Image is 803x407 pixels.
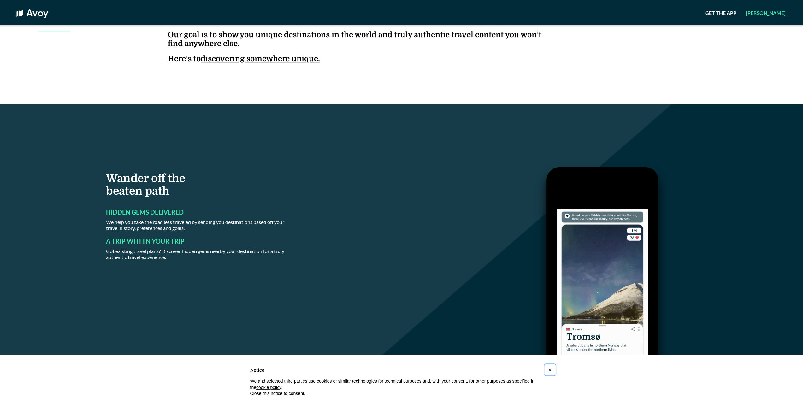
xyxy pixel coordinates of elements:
p: Close this notice to consent. [250,391,543,397]
button: Close this notice [545,365,555,375]
span: A TRIP WITHIN YOUR TRIP [106,237,185,245]
u: discovering somewhere unique. [201,54,320,63]
h4: We believe the most memorable travel experiences come when we allow ourselves to wander off the b... [168,6,557,63]
h2: Notice [250,367,543,374]
a: cookie policy [256,385,281,390]
span: Get the App [705,10,736,16]
span: Got existing travel plans? Discover hidden gems nearby your destination for a truly authentic tra... [106,248,284,260]
h3: Wander off the beaten path [106,172,295,197]
p: We and selected third parties use cookies or similar technologies for technical purposes and, wit... [250,378,543,391]
span: × [548,366,552,373]
span: We help you take the road less traveled by sending you destinations based off your travel history... [106,219,284,231]
a: Avoy [26,7,48,18]
img: square-logo-100-white.0d111d7af839abe68fd5efc543d01054.svg [16,9,24,17]
span: [PERSON_NAME] [746,10,786,16]
span: HIDDEN GEMS DELIVERED [106,208,184,216]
